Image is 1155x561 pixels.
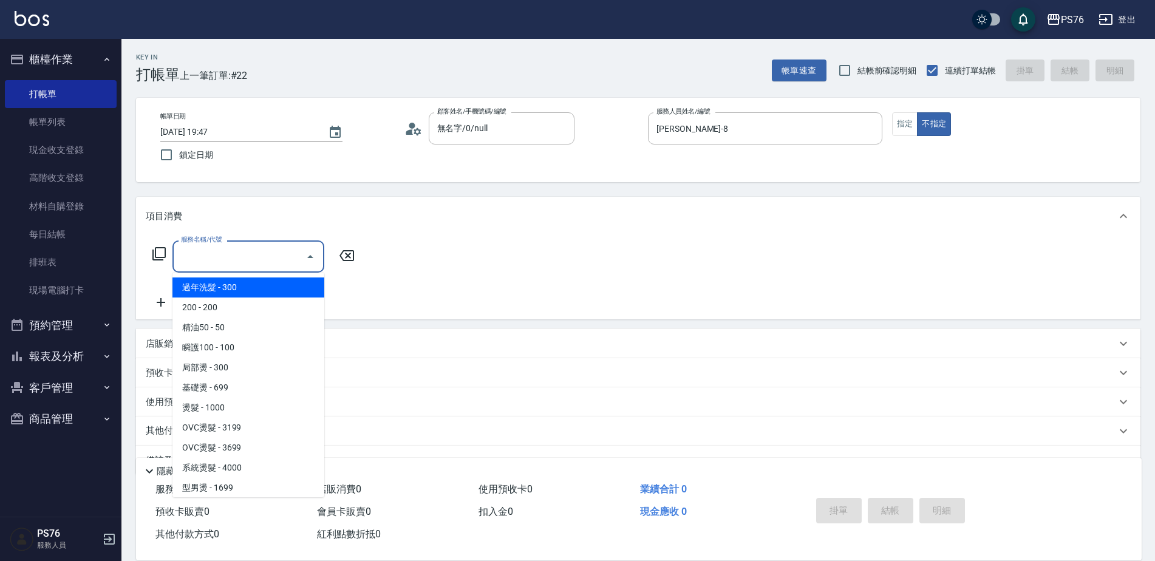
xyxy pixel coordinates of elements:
[301,247,320,267] button: Close
[5,341,117,372] button: 報表及分析
[136,66,180,83] h3: 打帳單
[317,506,371,517] span: 會員卡販賣 0
[146,338,182,350] p: 店販銷售
[479,506,513,517] span: 扣入金 0
[945,64,996,77] span: 連續打單結帳
[136,197,1140,236] div: 項目消費
[1011,7,1035,32] button: save
[146,424,257,438] p: 其他付款方式
[317,528,381,540] span: 紅利點數折抵 0
[5,192,117,220] a: 材料自購登錄
[5,403,117,435] button: 商品管理
[172,438,324,458] span: OVC燙髮 - 3699
[5,80,117,108] a: 打帳單
[136,329,1140,358] div: 店販銷售
[181,235,222,244] label: 服務名稱/代號
[172,418,324,438] span: OVC燙髮 - 3199
[1041,7,1089,32] button: PS76
[172,378,324,398] span: 基礎燙 - 699
[172,338,324,358] span: 瞬護100 - 100
[136,446,1140,475] div: 備註及來源
[172,277,324,297] span: 過年洗髮 - 300
[5,44,117,75] button: 櫃檯作業
[146,367,191,379] p: 預收卡販賣
[437,107,506,116] label: 顧客姓名/手機號碼/編號
[172,297,324,318] span: 200 - 200
[640,483,687,495] span: 業績合計 0
[146,210,182,223] p: 項目消費
[1061,12,1084,27] div: PS76
[146,396,191,409] p: 使用預收卡
[321,118,350,147] button: Choose date, selected date is 2025-09-21
[172,358,324,378] span: 局部燙 - 300
[1094,8,1140,31] button: 登出
[37,528,99,540] h5: PS76
[772,59,826,82] button: 帳單速查
[5,310,117,341] button: 預約管理
[155,506,210,517] span: 預收卡販賣 0
[857,64,917,77] span: 結帳前確認明細
[172,398,324,418] span: 燙髮 - 1000
[180,68,248,83] span: 上一筆訂單:#22
[160,122,316,142] input: YYYY/MM/DD hh:mm
[136,387,1140,416] div: 使用預收卡
[155,483,200,495] span: 服務消費 0
[5,164,117,192] a: 高階收支登錄
[172,318,324,338] span: 精油50 - 50
[5,220,117,248] a: 每日結帳
[5,372,117,404] button: 客戶管理
[5,276,117,304] a: 現場電腦打卡
[172,458,324,478] span: 系統燙髮 - 4000
[5,248,117,276] a: 排班表
[37,540,99,551] p: 服務人員
[640,506,687,517] span: 現金應收 0
[146,454,191,467] p: 備註及來源
[892,112,918,136] button: 指定
[155,528,219,540] span: 其他付款方式 0
[5,108,117,136] a: 帳單列表
[160,112,186,121] label: 帳單日期
[136,416,1140,446] div: 其他付款方式入金可用餘額: 0
[136,358,1140,387] div: 預收卡販賣
[10,527,34,551] img: Person
[172,478,324,498] span: 型男燙 - 1699
[179,149,213,161] span: 鎖定日期
[479,483,533,495] span: 使用預收卡 0
[157,465,211,478] p: 隱藏業績明細
[317,483,361,495] span: 店販消費 0
[917,112,951,136] button: 不指定
[5,136,117,164] a: 現金收支登錄
[15,11,49,26] img: Logo
[136,53,180,61] h2: Key In
[656,107,710,116] label: 服務人員姓名/編號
